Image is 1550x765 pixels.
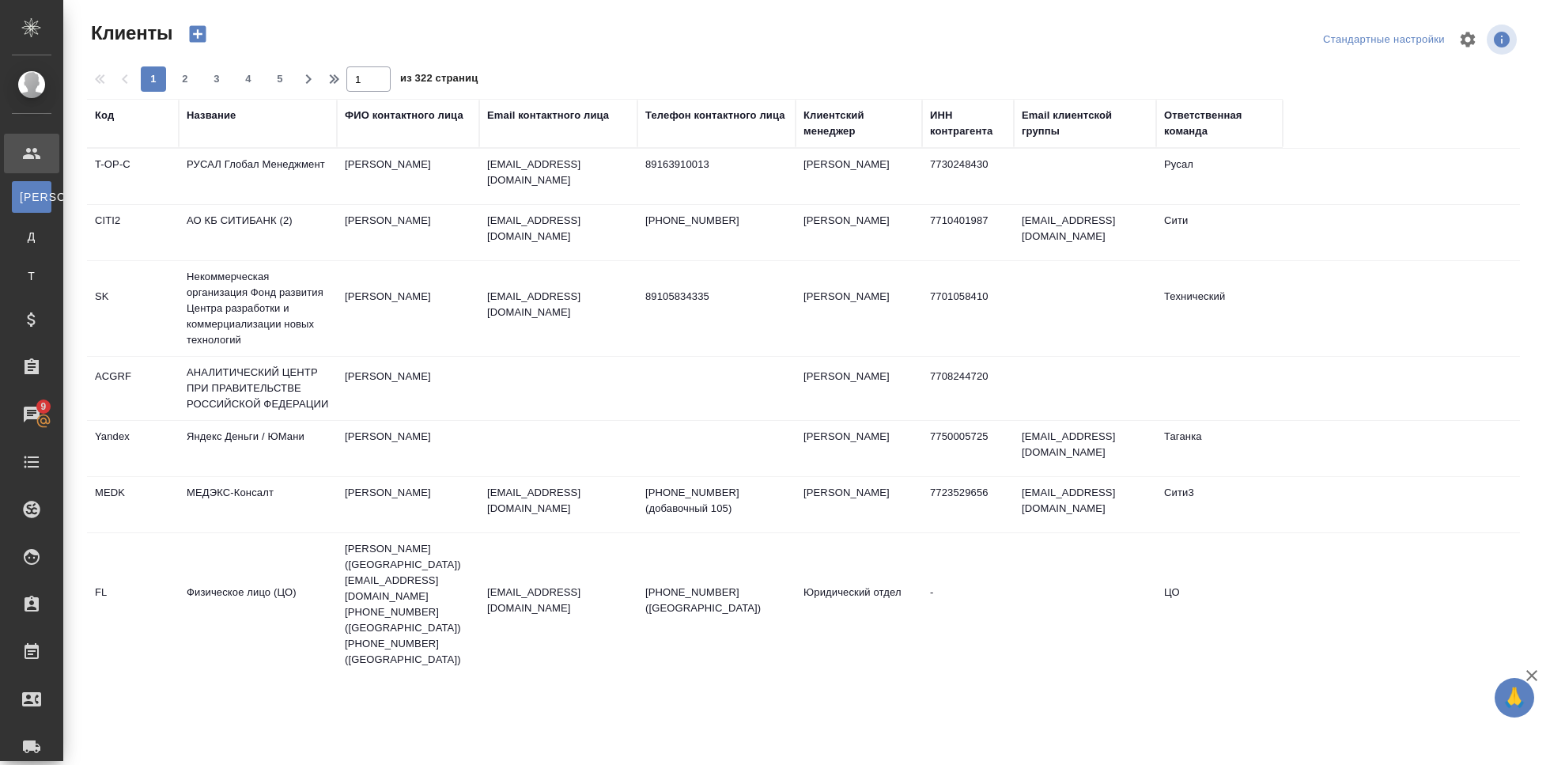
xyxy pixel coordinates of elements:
td: MEDK [87,477,179,532]
td: - [922,577,1014,632]
td: [EMAIL_ADDRESS][DOMAIN_NAME] [1014,477,1156,532]
div: ИНН контрагента [930,108,1006,139]
span: Д [20,229,43,244]
td: SK [87,281,179,336]
td: 7708244720 [922,361,1014,416]
p: 89163910013 [645,157,788,172]
td: [PERSON_NAME] [337,281,479,336]
div: Email клиентской группы [1022,108,1148,139]
td: [EMAIL_ADDRESS][DOMAIN_NAME] [1014,205,1156,260]
div: Клиентский менеджер [803,108,914,139]
td: [PERSON_NAME] ([GEOGRAPHIC_DATA]) [EMAIL_ADDRESS][DOMAIN_NAME] [PHONE_NUMBER] ([GEOGRAPHIC_DATA])... [337,533,479,676]
td: Яндекс Деньги / ЮМани [179,421,337,476]
td: МЕДЭКС-Консалт [179,477,337,532]
td: [PERSON_NAME] [796,281,922,336]
td: [PERSON_NAME] [337,421,479,476]
a: Д [12,221,51,252]
td: Некоммерческая организация Фонд развития Центра разработки и коммерциализации новых технологий [179,261,337,356]
td: [PERSON_NAME] [796,421,922,476]
td: Таганка [1156,421,1283,476]
td: FL [87,577,179,632]
span: [PERSON_NAME] [20,189,43,205]
td: Сити [1156,205,1283,260]
td: [PERSON_NAME] [337,205,479,260]
span: 5 [267,71,293,87]
button: 4 [236,66,261,92]
td: Юридический отдел [796,577,922,632]
td: [PERSON_NAME] [337,477,479,532]
td: [PERSON_NAME] [796,149,922,204]
td: 7701058410 [922,281,1014,336]
a: 9 [4,395,59,434]
button: Создать [179,21,217,47]
p: 89105834335 [645,289,788,305]
div: Ответственная команда [1164,108,1275,139]
td: Yandex [87,421,179,476]
p: [PHONE_NUMBER] [645,213,788,229]
div: Код [95,108,114,123]
td: 7710401987 [922,205,1014,260]
p: [EMAIL_ADDRESS][DOMAIN_NAME] [487,289,629,320]
td: ACGRF [87,361,179,416]
td: 7723529656 [922,477,1014,532]
td: РУСАЛ Глобал Менеджмент [179,149,337,204]
button: 3 [204,66,229,92]
span: 🙏 [1501,681,1528,714]
td: CITI2 [87,205,179,260]
td: T-OP-C [87,149,179,204]
div: split button [1319,28,1449,52]
p: [EMAIL_ADDRESS][DOMAIN_NAME] [487,213,629,244]
span: 4 [236,71,261,87]
span: 3 [204,71,229,87]
p: [PHONE_NUMBER] ([GEOGRAPHIC_DATA]) [645,585,788,616]
td: ЦО [1156,577,1283,632]
td: 7750005725 [922,421,1014,476]
button: 🙏 [1495,678,1534,718]
button: 5 [267,66,293,92]
div: Название [187,108,236,123]
td: Сити3 [1156,477,1283,532]
a: Т [12,260,51,292]
p: [EMAIL_ADDRESS][DOMAIN_NAME] [487,157,629,188]
div: ФИО контактного лица [345,108,463,123]
div: Телефон контактного лица [645,108,785,123]
td: [PERSON_NAME] [796,205,922,260]
td: АНАЛИТИЧЕСКИЙ ЦЕНТР ПРИ ПРАВИТЕЛЬСТВЕ РОССИЙСКОЙ ФЕДЕРАЦИИ [179,357,337,420]
span: Клиенты [87,21,172,46]
td: [PERSON_NAME] [796,477,922,532]
span: 9 [31,399,55,415]
span: Т [20,268,43,284]
td: АО КБ СИТИБАНК (2) [179,205,337,260]
td: Русал [1156,149,1283,204]
a: [PERSON_NAME] [12,181,51,213]
p: [EMAIL_ADDRESS][DOMAIN_NAME] [487,585,629,616]
button: 2 [172,66,198,92]
td: [EMAIL_ADDRESS][DOMAIN_NAME] [1014,421,1156,476]
span: из 322 страниц [400,69,478,92]
div: Email контактного лица [487,108,609,123]
span: Настроить таблицу [1449,21,1487,59]
td: Технический [1156,281,1283,336]
span: Посмотреть информацию [1487,25,1520,55]
span: 2 [172,71,198,87]
td: [PERSON_NAME] [796,361,922,416]
td: [PERSON_NAME] [337,361,479,416]
p: [PHONE_NUMBER] (добавочный 105) [645,485,788,517]
td: [PERSON_NAME] [337,149,479,204]
td: 7730248430 [922,149,1014,204]
td: Физическое лицо (ЦО) [179,577,337,632]
p: [EMAIL_ADDRESS][DOMAIN_NAME] [487,485,629,517]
